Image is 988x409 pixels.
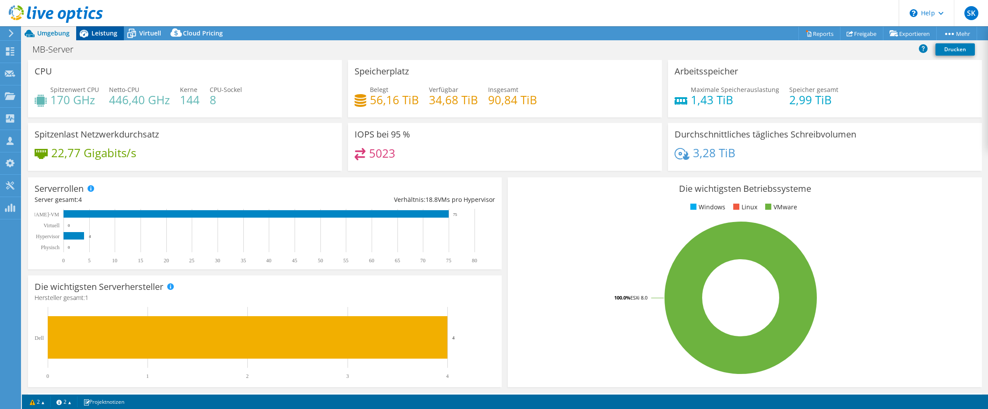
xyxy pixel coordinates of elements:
[369,148,395,158] h4: 5023
[446,257,451,264] text: 75
[370,95,419,105] h4: 56,16 TiB
[691,95,779,105] h4: 1,43 TiB
[36,233,60,240] text: Hypervisor
[936,27,977,40] a: Mehr
[691,85,779,94] span: Maximale Speicherauslastung
[472,257,477,264] text: 80
[446,373,449,379] text: 4
[215,257,220,264] text: 30
[318,257,323,264] text: 50
[210,95,242,105] h4: 8
[789,95,838,105] h4: 2,99 TiB
[35,282,163,292] h3: Die wichtigsten Serverhersteller
[688,202,725,212] li: Windows
[763,202,797,212] li: VMware
[429,85,458,94] span: Verfügbar
[24,396,51,407] a: 2
[46,373,49,379] text: 0
[346,373,349,379] text: 3
[395,257,400,264] text: 65
[798,27,840,40] a: Reports
[964,6,978,20] span: SK
[731,202,757,212] li: Linux
[164,257,169,264] text: 20
[453,212,457,217] text: 75
[614,294,630,301] tspan: 100.0%
[265,195,495,204] div: Verhältnis: VMs pro Hypervisor
[183,29,223,37] span: Cloud Pricing
[425,195,438,204] span: 18.8
[28,45,87,54] h1: MB-Server
[139,29,161,37] span: Virtuell
[138,257,143,264] text: 15
[420,257,425,264] text: 70
[693,148,735,158] h4: 3,28 TiB
[189,257,194,264] text: 25
[62,257,65,264] text: 0
[488,95,537,105] h4: 90,84 TiB
[180,85,197,94] span: Kerne
[109,95,170,105] h4: 446,40 GHz
[35,67,52,76] h3: CPU
[370,85,388,94] span: Belegt
[50,95,99,105] h4: 170 GHz
[89,234,91,239] text: 4
[35,130,159,139] h3: Spitzenlast Netzwerkdurchsatz
[35,293,495,303] h4: Hersteller gesamt:
[910,9,918,17] svg: \n
[789,85,838,94] span: Speicher gesamt
[37,29,70,37] span: Umgebung
[85,293,88,302] span: 1
[109,85,139,94] span: Netto-CPU
[369,257,374,264] text: 60
[343,257,348,264] text: 55
[91,29,117,37] span: Leistung
[292,257,297,264] text: 45
[51,148,136,158] h4: 22,77 Gigabits/s
[241,257,246,264] text: 35
[488,85,518,94] span: Insgesamt
[68,245,70,250] text: 0
[41,244,60,250] text: Physisch
[355,67,409,76] h3: Speicherplatz
[112,257,117,264] text: 10
[630,294,647,301] tspan: ESXi 8.0
[50,396,77,407] a: 2
[35,335,44,341] text: Dell
[246,373,249,379] text: 2
[78,195,82,204] span: 4
[88,257,91,264] text: 5
[43,222,60,229] text: Virtuell
[266,257,271,264] text: 40
[77,396,130,407] a: Projektnotizen
[452,335,455,340] text: 4
[429,95,478,105] h4: 34,68 TiB
[35,195,265,204] div: Server gesamt:
[514,184,975,194] h3: Die wichtigsten Betriebssysteme
[935,43,975,56] a: Drucken
[210,85,242,94] span: CPU-Sockel
[180,95,200,105] h4: 144
[35,184,84,194] h3: Serverrollen
[675,67,738,76] h3: Arbeitsspeicher
[355,130,410,139] h3: IOPS bei 95 %
[50,85,99,94] span: Spitzenwert CPU
[840,27,883,40] a: Freigabe
[883,27,937,40] a: Exportieren
[675,130,856,139] h3: Durchschnittliches tägliches Schreibvolumen
[146,373,149,379] text: 1
[68,223,70,228] text: 0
